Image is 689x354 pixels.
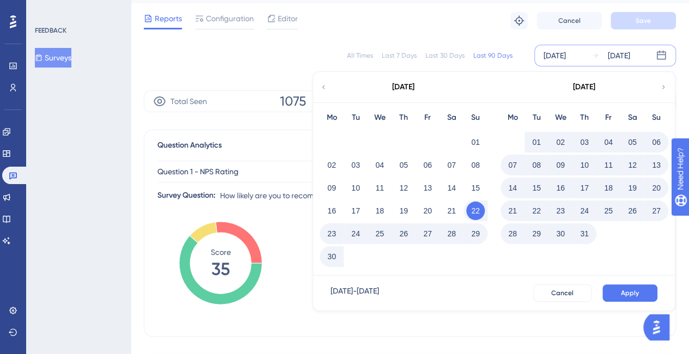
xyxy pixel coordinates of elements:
[418,156,437,174] button: 06
[536,12,602,29] button: Cancel
[647,133,666,151] button: 06
[527,133,546,151] button: 01
[647,202,666,220] button: 27
[551,133,570,151] button: 02
[575,179,594,197] button: 17
[331,284,379,302] div: [DATE] - [DATE]
[599,179,618,197] button: 18
[636,16,651,25] span: Save
[368,111,392,124] div: We
[347,51,373,60] div: All Times
[466,224,485,243] button: 29
[623,202,642,220] button: 26
[322,202,341,220] button: 16
[596,111,620,124] div: Fr
[621,289,639,297] span: Apply
[35,26,66,35] div: FEEDBACK
[382,51,417,60] div: Last 7 Days
[572,111,596,124] div: Th
[346,202,365,220] button: 17
[346,224,365,243] button: 24
[211,248,231,257] tspan: Score
[466,156,485,174] button: 08
[344,111,368,124] div: Tu
[623,156,642,174] button: 12
[644,111,668,124] div: Su
[394,156,413,174] button: 05
[35,48,71,68] button: Surveys
[544,49,566,62] div: [DATE]
[501,111,525,124] div: Mo
[170,95,207,108] span: Total Seen
[370,224,389,243] button: 25
[551,179,570,197] button: 16
[278,12,298,25] span: Editor
[575,156,594,174] button: 10
[466,179,485,197] button: 15
[599,133,618,151] button: 04
[442,224,461,243] button: 28
[623,179,642,197] button: 19
[575,202,594,220] button: 24
[602,284,657,302] button: Apply
[551,202,570,220] button: 23
[206,12,254,25] span: Configuration
[643,311,676,344] iframe: UserGuiding AI Assistant Launcher
[155,12,182,25] span: Reports
[575,133,594,151] button: 03
[418,202,437,220] button: 20
[525,111,548,124] div: Tu
[527,202,546,220] button: 22
[392,81,414,94] div: [DATE]
[442,202,461,220] button: 21
[551,289,574,297] span: Cancel
[527,156,546,174] button: 08
[394,224,413,243] button: 26
[647,156,666,174] button: 13
[26,3,68,16] span: Need Help?
[442,179,461,197] button: 14
[425,51,465,60] div: Last 30 Days
[320,111,344,124] div: Mo
[322,224,341,243] button: 23
[322,156,341,174] button: 02
[322,179,341,197] button: 09
[575,224,594,243] button: 31
[533,284,592,302] button: Cancel
[599,156,618,174] button: 11
[370,156,389,174] button: 04
[440,111,464,124] div: Sa
[503,156,522,174] button: 07
[418,179,437,197] button: 13
[551,224,570,243] button: 30
[157,161,375,182] button: Question 1 - NPS Rating
[503,224,522,243] button: 28
[503,179,522,197] button: 14
[394,202,413,220] button: 19
[442,156,461,174] button: 07
[157,165,239,178] span: Question 1 - NPS Rating
[416,111,440,124] div: Fr
[548,111,572,124] div: We
[527,224,546,243] button: 29
[620,111,644,124] div: Sa
[392,111,416,124] div: Th
[466,202,485,220] button: 22
[346,156,365,174] button: 03
[611,12,676,29] button: Save
[608,49,630,62] div: [DATE]
[503,202,522,220] button: 21
[322,247,341,266] button: 30
[220,189,495,202] span: How likely are you to recommend MindPlay Studio to your friends or colleagues?
[370,202,389,220] button: 18
[558,16,581,25] span: Cancel
[464,111,487,124] div: Su
[211,258,230,279] tspan: 35
[418,224,437,243] button: 27
[647,179,666,197] button: 20
[370,179,389,197] button: 11
[473,51,513,60] div: Last 90 Days
[466,133,485,151] button: 01
[599,202,618,220] button: 25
